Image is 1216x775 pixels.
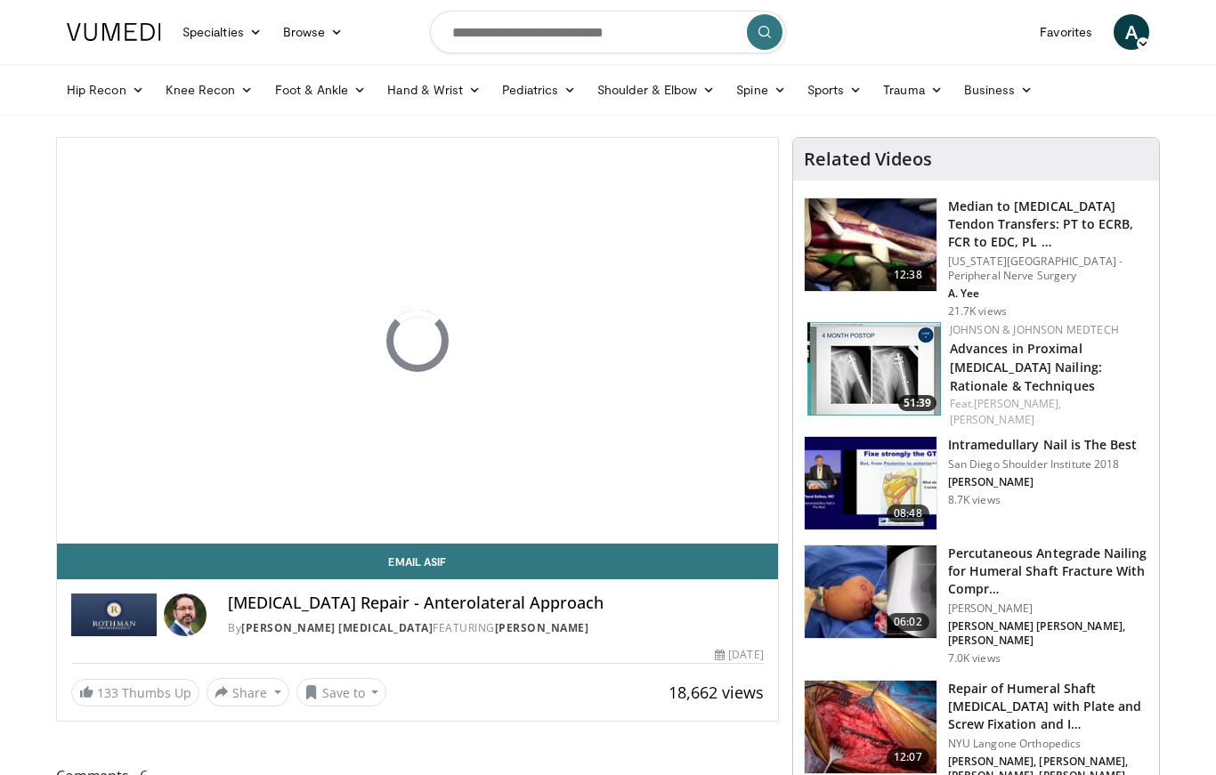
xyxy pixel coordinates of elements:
button: Save to [296,678,387,706]
a: 51:39 [807,322,941,416]
a: A [1114,14,1149,50]
img: 927a6b88-7ad3-4aa5-b37c-28417b72f84a.jpeg.150x105_q85_crop-smart_upscale.jpg [805,681,936,773]
img: 51c79e9b-08d2-4aa9-9189-000d819e3bdb.150x105_q85_crop-smart_upscale.jpg [807,322,941,416]
h3: Repair of Humeral Shaft [MEDICAL_DATA] with Plate and Screw Fixation and I… [948,680,1148,733]
span: 18,662 views [669,682,764,703]
a: Hip Recon [56,72,155,108]
span: 08:48 [887,505,929,522]
a: 06:02 Percutaneous Antegrade Nailing for Humeral Shaft Fracture With Compr… [PERSON_NAME] [PERSON... [804,545,1148,666]
span: 133 [97,684,118,701]
h4: Related Videos [804,149,932,170]
a: Email Asif [57,544,778,579]
span: 12:07 [887,748,929,766]
input: Search topics, interventions [430,11,786,53]
img: VuMedi Logo [67,23,161,41]
a: Favorites [1029,14,1103,50]
a: 12:38 Median to [MEDICAL_DATA] Tendon Transfers: PT to ECRB, FCR to EDC, PL … [US_STATE][GEOGRAPH... [804,198,1148,319]
a: Trauma [872,72,953,108]
a: Sports [797,72,873,108]
h3: Intramedullary Nail is The Best [948,436,1138,454]
a: [PERSON_NAME] [950,412,1034,427]
img: Avatar [164,593,207,636]
a: [PERSON_NAME] [MEDICAL_DATA] [241,620,433,635]
a: 133 Thumbs Up [71,679,199,706]
img: c529910c-0bdd-43c1-802e-fcc396db0cec.150x105_q85_crop-smart_upscale.jpg [805,545,936,638]
img: 88ed5bdc-a0c7-48b1-80c0-588cbe3a9ce5.150x105_q85_crop-smart_upscale.jpg [805,437,936,529]
h3: Percutaneous Antegrade Nailing for Humeral Shaft Fracture With Compr… [948,545,1148,598]
a: Foot & Ankle [264,72,377,108]
p: [PERSON_NAME] [948,601,1148,616]
a: Specialties [172,14,272,50]
span: 51:39 [898,395,936,411]
button: Share [207,678,289,706]
p: A. Yee [948,287,1148,301]
p: 8.7K views [948,493,1001,507]
a: 08:48 Intramedullary Nail is The Best San Diego Shoulder Institute 2018 [PERSON_NAME] 8.7K views [804,436,1148,530]
p: [PERSON_NAME] [948,475,1138,489]
div: By FEATURING [228,620,764,636]
div: [DATE] [715,647,763,663]
h4: [MEDICAL_DATA] Repair - Anterolateral Approach [228,593,764,613]
p: San Diego Shoulder Institute 2018 [948,457,1138,472]
a: Spine [726,72,796,108]
p: 21.7K views [948,304,1007,319]
img: 304908_0001_1.png.150x105_q85_crop-smart_upscale.jpg [805,198,936,291]
a: Advances in Proximal [MEDICAL_DATA] Nailing: Rationale & Techniques [950,340,1102,394]
a: Shoulder & Elbow [587,72,726,108]
a: Knee Recon [155,72,264,108]
a: Pediatrics [491,72,587,108]
a: Hand & Wrist [377,72,491,108]
p: NYU Langone Orthopedics [948,737,1148,751]
a: [PERSON_NAME] [495,620,589,635]
h3: Median to [MEDICAL_DATA] Tendon Transfers: PT to ECRB, FCR to EDC, PL … [948,198,1148,251]
a: [PERSON_NAME], [974,396,1061,411]
a: Johnson & Johnson MedTech [950,322,1119,337]
a: Business [953,72,1044,108]
span: 06:02 [887,613,929,631]
video-js: Video Player [57,138,778,544]
img: Rothman Hand Surgery [71,593,157,636]
p: [US_STATE][GEOGRAPHIC_DATA] - Peripheral Nerve Surgery [948,254,1148,283]
span: 12:38 [887,266,929,284]
p: [PERSON_NAME] [PERSON_NAME], [PERSON_NAME] [948,619,1148,648]
p: 7.0K views [948,651,1001,666]
div: Feat. [950,396,1145,428]
a: Browse [272,14,354,50]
